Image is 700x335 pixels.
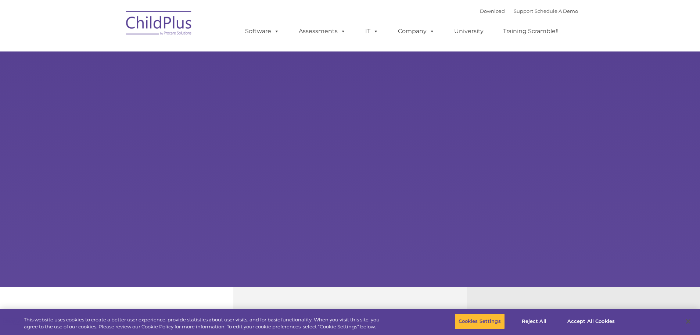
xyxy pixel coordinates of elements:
a: Support [514,8,533,14]
img: ChildPlus by Procare Solutions [122,6,196,43]
button: Cookies Settings [455,314,505,329]
button: Reject All [511,314,557,329]
button: Close [680,313,696,329]
button: Accept All Cookies [563,314,619,329]
a: Training Scramble!! [496,24,566,39]
a: IT [358,24,386,39]
a: Company [391,24,442,39]
a: Assessments [291,24,353,39]
a: Software [238,24,287,39]
div: This website uses cookies to create a better user experience, provide statistics about user visit... [24,316,385,331]
font: | [480,8,578,14]
a: Download [480,8,505,14]
a: Schedule A Demo [535,8,578,14]
a: University [447,24,491,39]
